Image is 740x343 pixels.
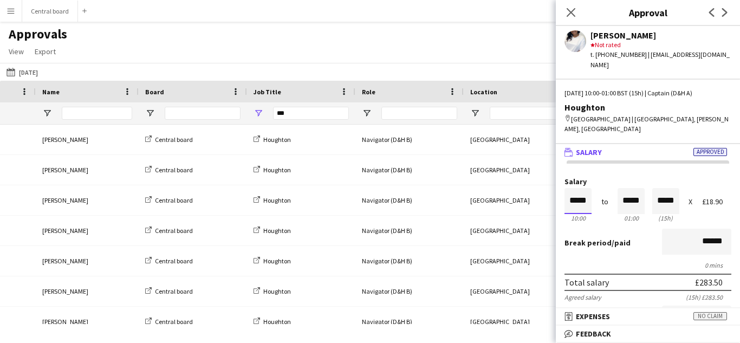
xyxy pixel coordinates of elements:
[355,216,464,245] div: Navigator (D&H B)
[564,277,609,288] div: Total salary
[355,125,464,154] div: Navigator (D&H B)
[556,144,740,160] mat-expansion-panel-header: SalaryApproved
[254,135,291,144] a: Houghton
[362,108,372,118] button: Open Filter Menu
[254,226,291,235] a: Houghton
[155,166,193,174] span: Central board
[254,257,291,265] a: Houghton
[355,155,464,185] div: Navigator (D&H B)
[254,196,291,204] a: Houghton
[36,155,139,185] div: [PERSON_NAME]
[145,287,193,295] a: Central board
[490,107,566,120] input: Location Filter Input
[145,196,193,204] a: Central board
[30,44,60,59] a: Export
[564,238,631,248] label: /paid
[263,226,291,235] span: Houghton
[36,216,139,245] div: [PERSON_NAME]
[693,312,727,320] span: No claim
[702,198,731,206] div: £18.90
[263,196,291,204] span: Houghton
[145,88,164,96] span: Board
[564,114,731,134] div: [GEOGRAPHIC_DATA] | [GEOGRAPHIC_DATA], [PERSON_NAME], [GEOGRAPHIC_DATA]
[155,257,193,265] span: Central board
[464,185,572,215] div: [GEOGRAPHIC_DATA]
[155,226,193,235] span: Central board
[355,276,464,306] div: Navigator (D&H B)
[564,293,601,301] div: Agreed salary
[381,107,457,120] input: Role Filter Input
[263,287,291,295] span: Houghton
[564,88,731,98] div: [DATE] 10:00-01:00 BST (15h) | Captain (D&H A)
[464,216,572,245] div: [GEOGRAPHIC_DATA]
[35,47,56,56] span: Export
[590,50,731,69] div: t. [PHONE_NUMBER] | [EMAIL_ADDRESS][DOMAIN_NAME]
[254,108,263,118] button: Open Filter Menu
[556,308,740,325] mat-expansion-panel-header: ExpensesNo claim
[22,1,78,22] button: Central board
[601,198,608,206] div: to
[4,44,28,59] a: View
[36,307,139,336] div: [PERSON_NAME]
[145,166,193,174] a: Central board
[263,135,291,144] span: Houghton
[263,257,291,265] span: Houghton
[254,88,281,96] span: Job Title
[145,108,155,118] button: Open Filter Menu
[36,246,139,276] div: [PERSON_NAME]
[42,108,52,118] button: Open Filter Menu
[686,293,731,301] div: (15h) £283.50
[273,107,349,120] input: Job Title Filter Input
[470,88,497,96] span: Location
[689,198,692,206] div: X
[362,88,375,96] span: Role
[464,276,572,306] div: [GEOGRAPHIC_DATA]
[590,30,731,40] div: [PERSON_NAME]
[355,246,464,276] div: Navigator (D&H B)
[155,287,193,295] span: Central board
[155,196,193,204] span: Central board
[576,312,610,321] span: Expenses
[590,40,731,50] div: Not rated
[556,5,740,20] h3: Approval
[155,135,193,144] span: Central board
[263,166,291,174] span: Houghton
[145,257,193,265] a: Central board
[564,102,731,112] div: Houghton
[470,108,480,118] button: Open Filter Menu
[62,107,132,120] input: Name Filter Input
[464,125,572,154] div: [GEOGRAPHIC_DATA]
[464,155,572,185] div: [GEOGRAPHIC_DATA]
[564,178,731,186] label: Salary
[576,147,602,157] span: Salary
[36,185,139,215] div: [PERSON_NAME]
[36,276,139,306] div: [PERSON_NAME]
[4,66,40,79] button: [DATE]
[355,185,464,215] div: Navigator (D&H B)
[355,307,464,336] div: Navigator (D&H B)
[36,125,139,154] div: [PERSON_NAME]
[576,329,611,339] span: Feedback
[9,47,24,56] span: View
[254,166,291,174] a: Houghton
[165,107,241,120] input: Board Filter Input
[695,277,723,288] div: £283.50
[564,238,612,248] span: Break period
[564,214,592,222] div: 10:00
[464,246,572,276] div: [GEOGRAPHIC_DATA]
[145,226,193,235] a: Central board
[254,287,291,295] a: Houghton
[564,261,731,269] div: 0 mins
[464,307,572,336] div: [GEOGRAPHIC_DATA]
[556,326,740,342] mat-expansion-panel-header: Feedback
[618,214,645,222] div: 01:00
[693,148,727,156] span: Approved
[652,214,679,222] div: 15h
[42,88,60,96] span: Name
[145,135,193,144] a: Central board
